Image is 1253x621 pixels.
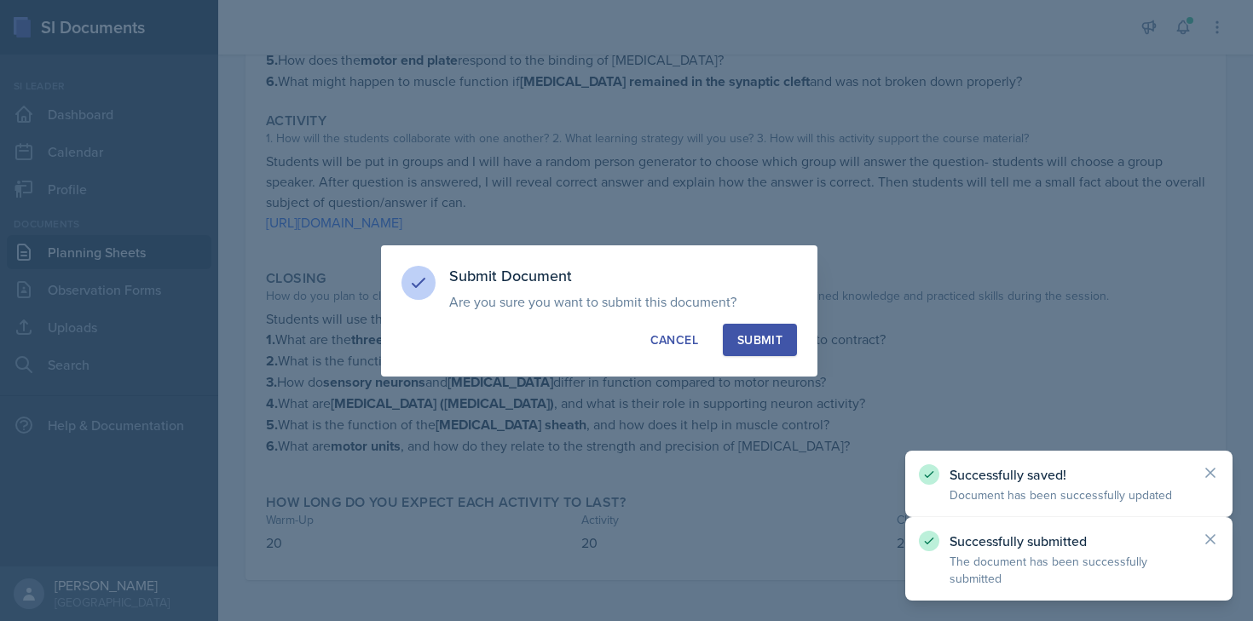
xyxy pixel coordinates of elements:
p: Successfully submitted [950,532,1188,549]
h3: Submit Document [449,266,797,286]
button: Cancel [636,324,713,356]
p: Are you sure you want to submit this document? [449,293,797,310]
button: Submit [723,324,797,356]
div: Cancel [650,331,698,348]
p: The document has been successfully submitted [950,553,1188,587]
div: Submit [737,331,782,348]
p: Successfully saved! [950,466,1188,483]
p: Document has been successfully updated [950,486,1188,503]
